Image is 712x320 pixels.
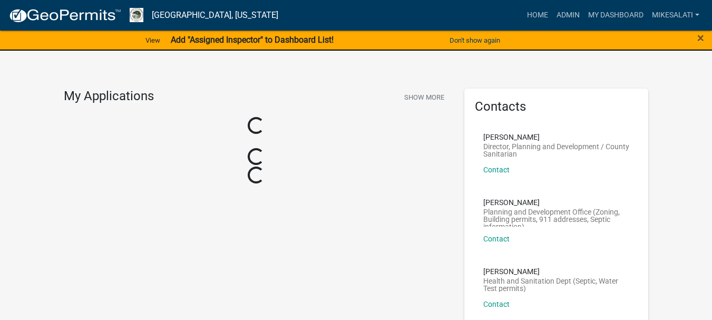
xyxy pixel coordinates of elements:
[400,89,448,106] button: Show More
[483,199,630,206] p: [PERSON_NAME]
[697,32,704,44] button: Close
[697,31,704,45] span: ×
[648,5,704,25] a: MikeSalati
[141,32,164,49] a: View
[483,268,630,275] p: [PERSON_NAME]
[483,166,510,174] a: Contact
[152,6,278,24] a: [GEOGRAPHIC_DATA], [US_STATE]
[445,32,504,49] button: Don't show again
[171,35,334,45] strong: Add "Assigned Inspector" to Dashboard List!
[483,277,630,292] p: Health and Sanitation Dept (Septic, Water Test permits)
[523,5,552,25] a: Home
[483,133,630,141] p: [PERSON_NAME]
[64,89,154,104] h4: My Applications
[483,235,510,243] a: Contact
[475,99,638,114] h5: Contacts
[584,5,648,25] a: My Dashboard
[483,208,630,227] p: Planning and Development Office (Zoning, Building permits, 911 addresses, Septic information)
[483,143,630,158] p: Director, Planning and Development / County Sanitarian
[483,300,510,308] a: Contact
[552,5,584,25] a: Admin
[130,8,143,22] img: Boone County, Iowa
